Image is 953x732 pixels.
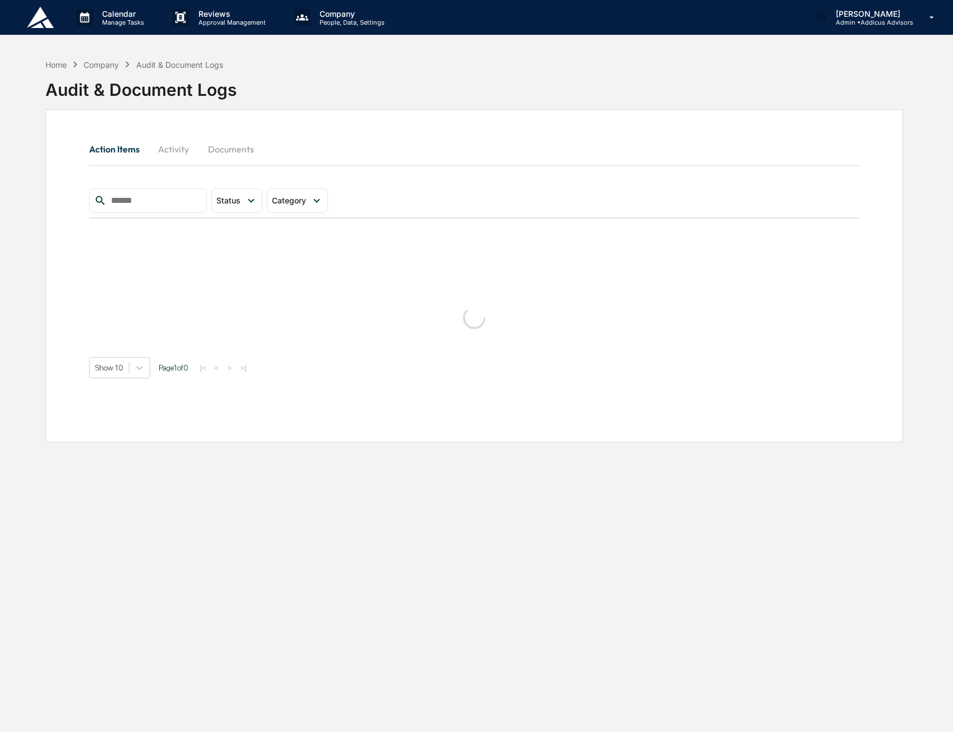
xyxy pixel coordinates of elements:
[189,18,271,26] p: Approval Management
[224,363,235,373] button: >
[827,18,913,26] p: Admin • Addicus Advisors
[211,363,223,373] button: <
[311,18,390,26] p: People, Data, Settings
[189,9,271,18] p: Reviews
[197,363,210,373] button: |<
[159,363,188,372] span: Page 1 of 0
[84,60,119,70] div: Company
[89,136,860,163] div: secondary tabs example
[199,136,263,163] button: Documents
[45,71,237,100] div: Audit & Document Logs
[136,60,223,70] div: Audit & Document Logs
[27,7,54,28] img: logo
[149,136,199,163] button: Activity
[93,9,150,18] p: Calendar
[89,136,149,163] button: Action Items
[311,9,390,18] p: Company
[827,9,913,18] p: [PERSON_NAME]
[237,363,249,373] button: >|
[216,196,240,205] span: Status
[272,196,306,205] span: Category
[45,60,67,70] div: Home
[93,18,150,26] p: Manage Tasks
